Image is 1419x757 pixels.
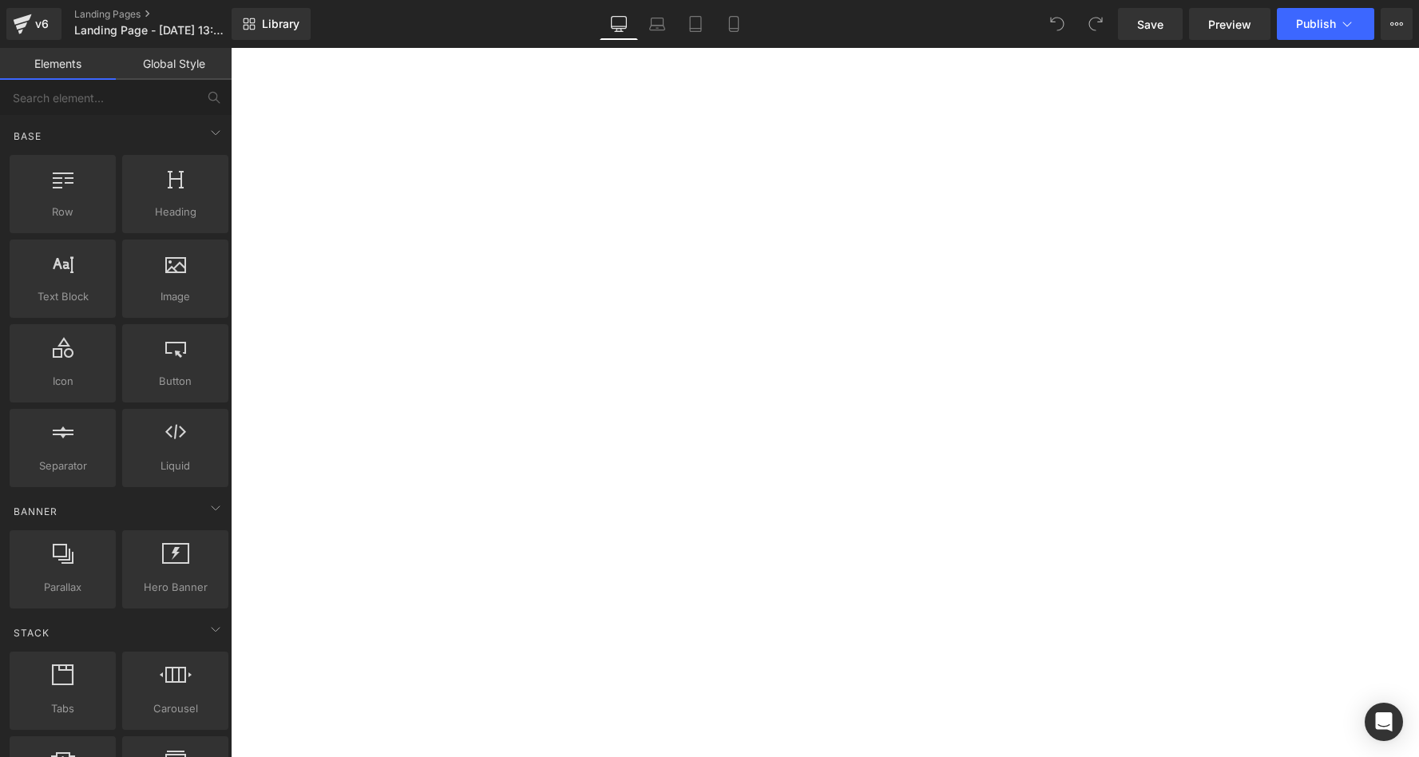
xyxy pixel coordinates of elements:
a: Desktop [600,8,638,40]
span: Hero Banner [127,579,224,596]
span: Icon [14,373,111,390]
span: Preview [1208,16,1251,33]
span: Landing Page - [DATE] 13:38:13 [74,24,228,37]
div: v6 [32,14,52,34]
span: Row [14,204,111,220]
a: New Library [232,8,311,40]
span: Stack [12,625,51,640]
span: Button [127,373,224,390]
a: Preview [1189,8,1270,40]
a: Laptop [638,8,676,40]
button: Publish [1277,8,1374,40]
span: Liquid [127,458,224,474]
span: Library [262,17,299,31]
span: Text Block [14,288,111,305]
a: Global Style [116,48,232,80]
button: Redo [1080,8,1112,40]
div: Open Intercom Messenger [1365,703,1403,741]
a: v6 [6,8,61,40]
span: Tabs [14,700,111,717]
span: Heading [127,204,224,220]
button: Undo [1041,8,1073,40]
a: Tablet [676,8,715,40]
span: Separator [14,458,111,474]
span: Image [127,288,224,305]
span: Banner [12,504,59,519]
span: Publish [1296,18,1336,30]
a: Landing Pages [74,8,258,21]
span: Save [1137,16,1163,33]
span: Carousel [127,700,224,717]
span: Base [12,129,43,144]
button: More [1381,8,1413,40]
a: Mobile [715,8,753,40]
span: Parallax [14,579,111,596]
